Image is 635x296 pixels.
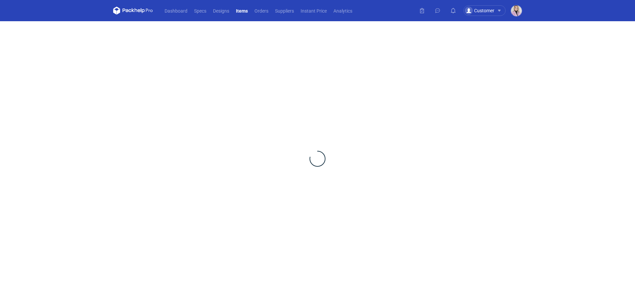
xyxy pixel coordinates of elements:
[191,7,210,15] a: Specs
[272,7,297,15] a: Suppliers
[161,7,191,15] a: Dashboard
[465,7,494,15] div: Customer
[297,7,330,15] a: Instant Price
[511,5,522,16] img: Klaudia Wiśniewska
[251,7,272,15] a: Orders
[113,7,153,15] svg: Packhelp Pro
[330,7,356,15] a: Analytics
[210,7,233,15] a: Designs
[463,5,511,16] button: Customer
[233,7,251,15] a: Items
